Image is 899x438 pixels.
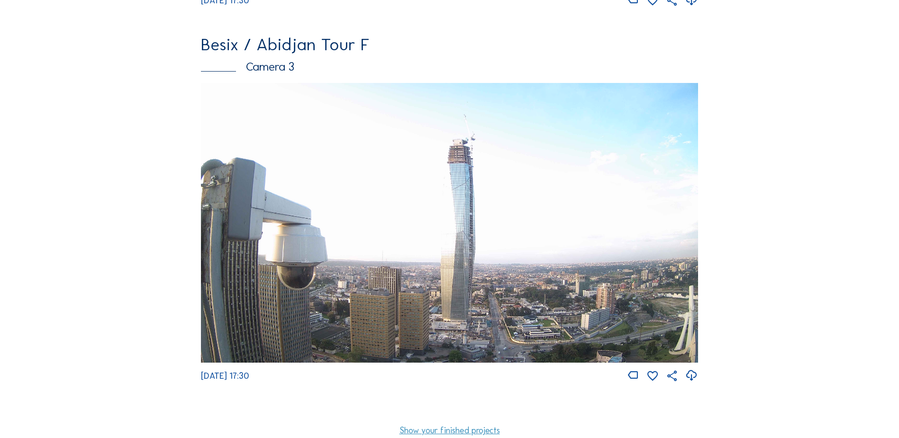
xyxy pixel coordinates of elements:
div: Camera 3 [201,61,698,73]
img: Image [201,83,698,363]
span: [DATE] 17:30 [201,371,249,381]
a: Show your finished projects [400,426,500,435]
div: Besix / Abidjan Tour F [201,36,698,53]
